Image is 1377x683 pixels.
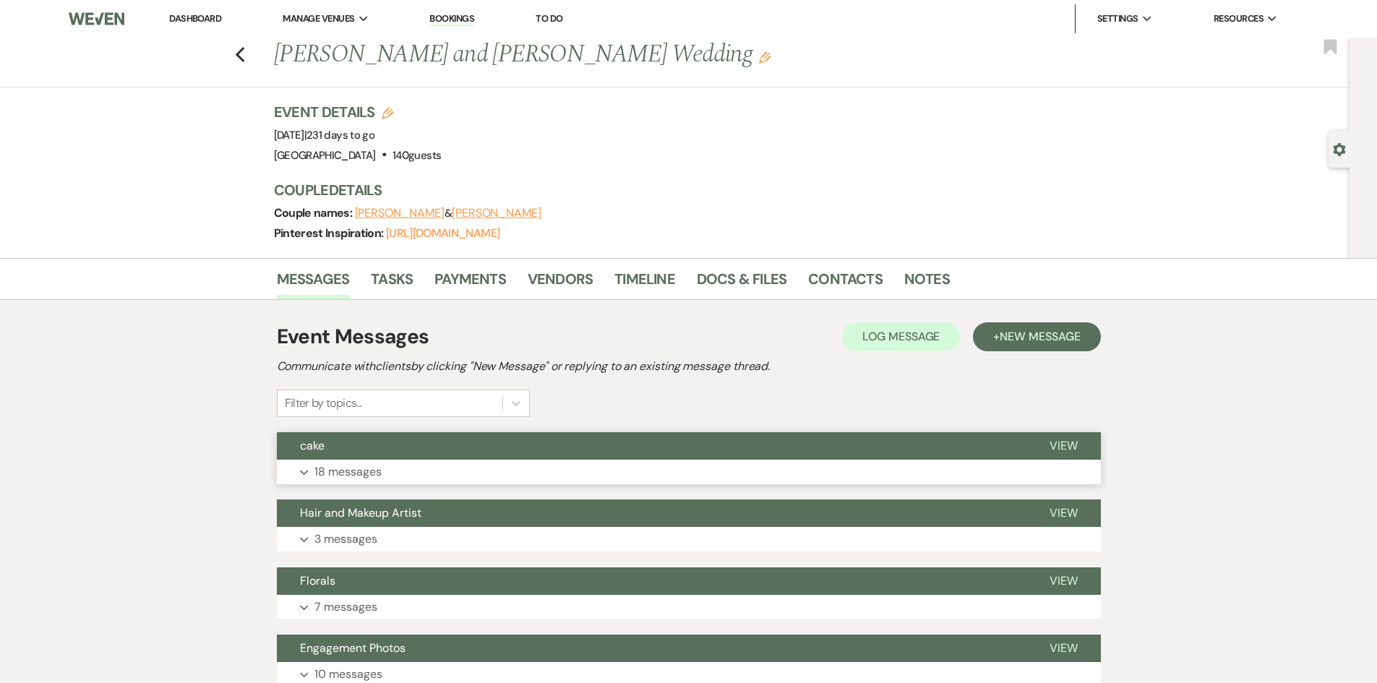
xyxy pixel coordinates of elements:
span: New Message [1000,329,1080,344]
button: 18 messages [277,460,1101,484]
button: Florals [277,567,1026,595]
a: Messages [277,267,350,299]
button: Open lead details [1333,142,1346,155]
a: Vendors [528,267,593,299]
h1: [PERSON_NAME] and [PERSON_NAME] Wedding [274,38,922,72]
span: View [1050,640,1078,656]
a: Payments [434,267,506,299]
button: [PERSON_NAME] [355,207,445,219]
a: [URL][DOMAIN_NAME] [386,225,499,241]
span: Manage Venues [283,12,354,26]
span: Resources [1214,12,1264,26]
span: Pinterest Inspiration: [274,225,386,241]
button: cake [277,432,1026,460]
p: 7 messages [314,598,377,617]
a: Timeline [614,267,675,299]
button: 3 messages [277,527,1101,551]
span: Couple names: [274,205,355,220]
button: 7 messages [277,595,1101,619]
p: 3 messages [314,530,377,549]
h2: Communicate with clients by clicking "New Message" or replying to an existing message thread. [277,358,1101,375]
span: [DATE] [274,128,375,142]
p: 18 messages [314,463,382,481]
span: Hair and Makeup Artist [300,505,421,520]
span: 140 guests [392,148,441,163]
a: Docs & Files [697,267,786,299]
button: View [1026,635,1101,662]
button: Hair and Makeup Artist [277,499,1026,527]
span: [GEOGRAPHIC_DATA] [274,148,376,163]
button: View [1026,567,1101,595]
span: View [1050,573,1078,588]
a: Dashboard [169,12,221,25]
span: Settings [1097,12,1138,26]
img: Weven Logo [69,4,124,34]
a: Tasks [371,267,413,299]
button: Log Message [842,322,960,351]
span: & [355,206,541,220]
span: View [1050,438,1078,453]
button: View [1026,499,1101,527]
button: Engagement Photos [277,635,1026,662]
button: View [1026,432,1101,460]
button: Edit [759,51,771,64]
h3: Couple Details [274,180,1084,200]
h3: Event Details [274,102,442,122]
span: View [1050,505,1078,520]
span: Engagement Photos [300,640,406,656]
span: 231 days to go [306,128,374,142]
button: [PERSON_NAME] [452,207,541,219]
a: Contacts [808,267,883,299]
a: To Do [536,12,562,25]
span: Log Message [862,329,940,344]
div: Filter by topics... [285,395,362,412]
button: +New Message [973,322,1100,351]
a: Bookings [429,12,474,26]
h1: Event Messages [277,322,429,352]
span: cake [300,438,325,453]
span: Florals [300,573,335,588]
a: Notes [904,267,950,299]
span: | [304,128,374,142]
